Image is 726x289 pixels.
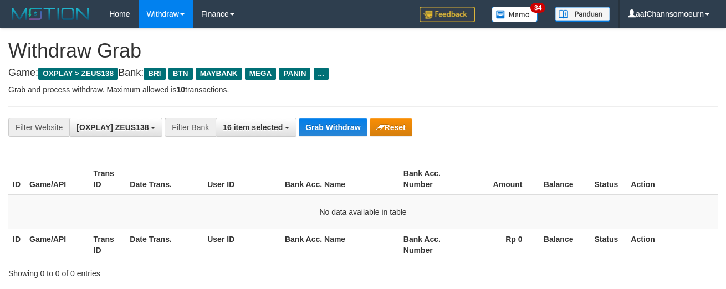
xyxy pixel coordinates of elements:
th: Rp 0 [463,229,539,260]
th: ID [8,229,25,260]
th: Bank Acc. Name [280,229,399,260]
th: Date Trans. [125,163,203,195]
th: Balance [539,163,590,195]
th: Status [590,229,626,260]
button: 16 item selected [216,118,296,137]
img: Feedback.jpg [420,7,475,22]
span: BRI [144,68,165,80]
img: MOTION_logo.png [8,6,93,22]
th: Action [626,229,718,260]
h4: Game: Bank: [8,68,718,79]
div: Filter Website [8,118,69,137]
h1: Withdraw Grab [8,40,718,62]
span: MAYBANK [196,68,242,80]
span: BTN [168,68,193,80]
button: Reset [370,118,412,136]
th: Bank Acc. Name [280,163,399,195]
button: [OXPLAY] ZEUS138 [69,118,162,137]
div: Filter Bank [165,118,216,137]
button: Grab Withdraw [299,118,367,136]
span: MEGA [245,68,277,80]
img: panduan.png [555,7,610,22]
img: Button%20Memo.svg [492,7,538,22]
p: Grab and process withdraw. Maximum allowed is transactions. [8,84,718,95]
th: User ID [203,163,280,195]
th: Date Trans. [125,229,203,260]
div: Showing 0 to 0 of 0 entries [8,264,294,279]
th: Trans ID [89,229,126,260]
th: Trans ID [89,163,126,195]
td: No data available in table [8,195,718,229]
th: Bank Acc. Number [399,229,463,260]
th: Status [590,163,626,195]
span: PANIN [279,68,310,80]
th: ID [8,163,25,195]
span: [OXPLAY] ZEUS138 [76,123,149,132]
th: User ID [203,229,280,260]
span: ... [314,68,329,80]
th: Game/API [25,229,89,260]
th: Game/API [25,163,89,195]
span: OXPLAY > ZEUS138 [38,68,118,80]
th: Amount [463,163,539,195]
strong: 10 [176,85,185,94]
span: 34 [530,3,545,13]
span: 16 item selected [223,123,283,132]
th: Bank Acc. Number [399,163,463,195]
th: Action [626,163,718,195]
th: Balance [539,229,590,260]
